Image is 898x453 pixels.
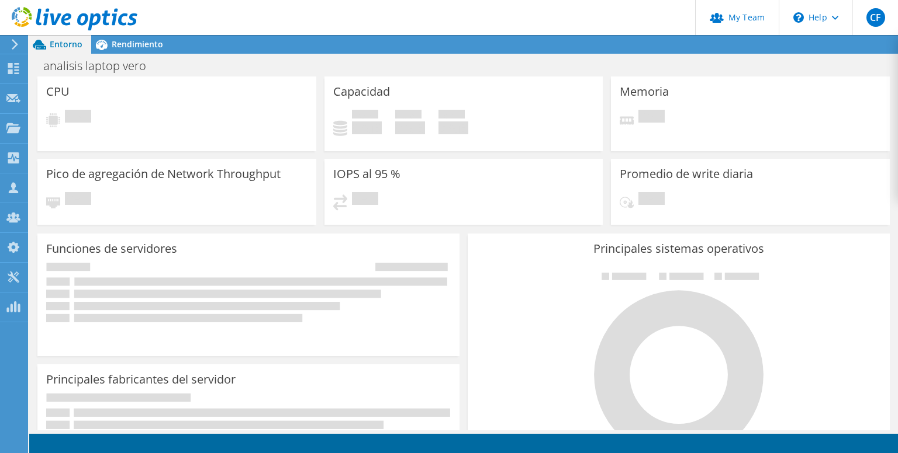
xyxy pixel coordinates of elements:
span: Rendimiento [112,39,163,50]
span: Pendiente [352,192,378,208]
h3: IOPS al 95 % [333,168,400,180]
h4: 0 GiB [395,121,425,134]
span: Libre [395,110,422,121]
h3: CPU [46,85,70,98]
h3: Funciones de servidores [46,242,177,255]
span: Pendiente [638,192,665,208]
span: Pendiente [65,192,91,208]
h3: Pico de agregación de Network Throughput [46,168,281,180]
span: Used [352,110,378,121]
span: CF [866,8,885,27]
h3: Memoria [620,85,669,98]
svg: \n [793,12,804,23]
h4: 0 GiB [438,121,468,134]
h1: analisis laptop vero [38,60,164,72]
span: Entorno [50,39,82,50]
span: Pendiente [65,110,91,126]
h3: Promedio de write diaria [620,168,753,180]
span: Total [438,110,465,121]
h3: Principales fabricantes del servidor [46,373,236,386]
h4: 0 GiB [352,121,382,134]
h3: Principales sistemas operativos [476,242,881,255]
h3: Capacidad [333,85,390,98]
span: Pendiente [638,110,665,126]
